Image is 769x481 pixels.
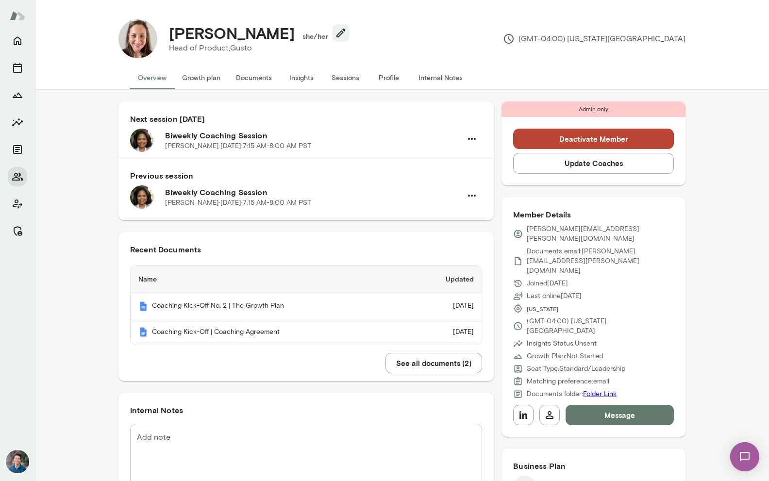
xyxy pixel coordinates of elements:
[169,42,342,54] p: Head of Product, Gusto
[8,140,27,159] button: Documents
[165,141,311,151] p: [PERSON_NAME] · [DATE] · 7:15 AM-8:00 AM PST
[165,186,462,198] h6: Biweekly Coaching Session
[385,353,482,373] button: See all documents (2)
[323,66,367,89] button: Sessions
[502,101,685,117] div: Admin only
[527,339,597,348] p: Insights Status: Unsent
[513,209,674,220] h6: Member Details
[513,153,674,173] button: Update Coaches
[527,351,603,361] p: Growth Plan: Not Started
[527,377,609,386] p: Matching preference: email
[302,32,328,41] h6: she/her
[527,316,674,336] p: (GMT-04:00) [US_STATE][GEOGRAPHIC_DATA]
[138,301,148,311] img: Mento
[527,364,625,374] p: Seat Type: Standard/Leadership
[138,327,148,337] img: Mento
[407,265,482,293] th: Updated
[513,129,674,149] button: Deactivate Member
[513,460,674,472] h6: Business Plan
[118,19,157,58] img: Rachel Kaplowitz
[583,390,617,398] a: Folder Link
[280,66,323,89] button: Insights
[407,293,482,319] td: [DATE]
[165,130,462,141] h6: Biweekly Coaching Session
[228,66,280,89] button: Documents
[174,66,228,89] button: Growth plan
[8,194,27,214] button: Client app
[8,85,27,105] button: Growth Plan
[6,450,29,473] img: Alex Yu
[527,291,582,301] p: Last online [DATE]
[130,66,174,89] button: Overview
[10,6,25,25] img: Mento
[503,33,685,45] p: (GMT-04:00) [US_STATE][GEOGRAPHIC_DATA]
[131,293,407,319] th: Coaching Kick-Off No. 2 | The Growth Plan
[367,66,411,89] button: Profile
[8,221,27,241] button: Manage
[407,319,482,345] td: [DATE]
[527,279,568,288] p: Joined [DATE]
[527,389,617,399] p: Documents folder:
[169,24,295,42] h4: [PERSON_NAME]
[130,170,482,182] h6: Previous session
[411,66,470,89] button: Internal Notes
[8,113,27,132] button: Insights
[527,224,674,244] p: [PERSON_NAME][EMAIL_ADDRESS][PERSON_NAME][DOMAIN_NAME]
[130,404,482,416] h6: Internal Notes
[130,244,482,255] h6: Recent Documents
[130,113,482,125] h6: Next session [DATE]
[8,58,27,78] button: Sessions
[8,31,27,50] button: Home
[527,247,674,276] p: Documents email: [PERSON_NAME][EMAIL_ADDRESS][PERSON_NAME][DOMAIN_NAME]
[165,198,311,208] p: [PERSON_NAME] · [DATE] · 7:15 AM-8:00 AM PST
[131,319,407,345] th: Coaching Kick-Off | Coaching Agreement
[527,305,558,313] span: [US_STATE]
[8,167,27,186] button: Members
[566,405,674,425] button: Message
[131,265,407,293] th: Name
